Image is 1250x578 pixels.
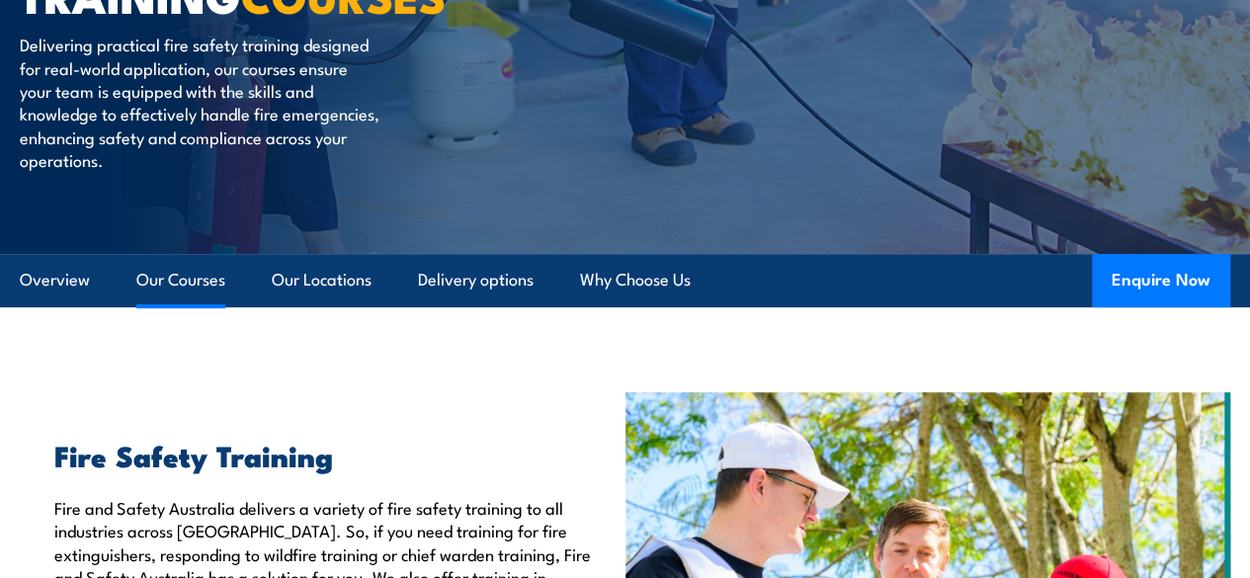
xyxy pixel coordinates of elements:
h2: Fire Safety Training [54,442,596,467]
a: Overview [20,254,90,306]
button: Enquire Now [1092,254,1230,307]
a: Delivery options [418,254,534,306]
p: Delivering practical fire safety training designed for real-world application, our courses ensure... [20,33,380,171]
a: Our Locations [272,254,372,306]
a: Our Courses [136,254,225,306]
a: Why Choose Us [580,254,691,306]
